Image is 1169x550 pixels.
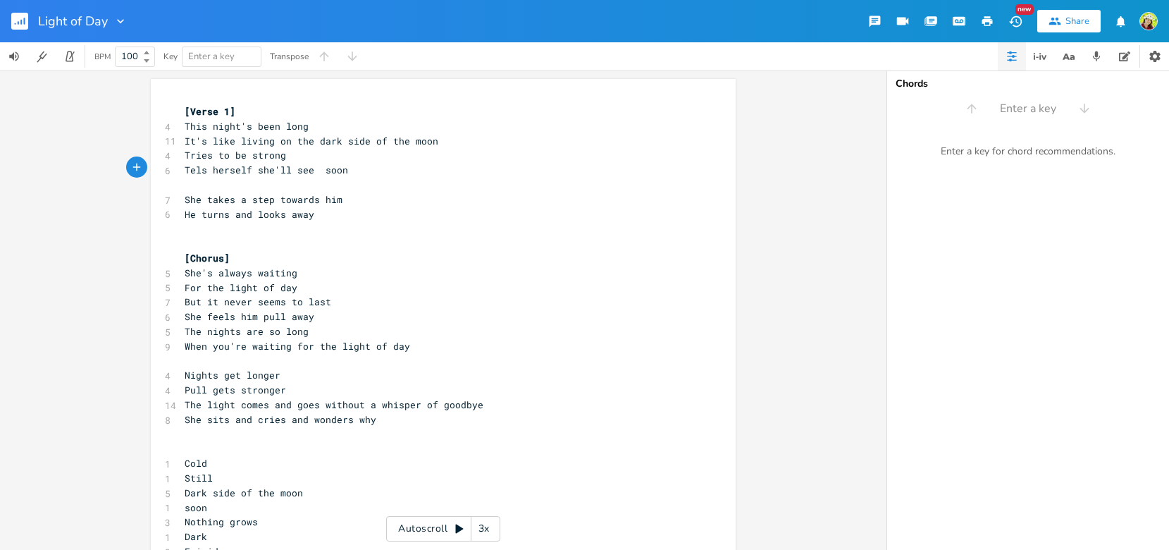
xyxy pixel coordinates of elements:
[1065,15,1089,28] div: Share
[94,53,111,61] div: BPM
[185,135,438,147] span: It's like living on the dark side of the moon
[386,516,500,542] div: Autoscroll
[185,120,309,133] span: This night's been long
[1037,10,1101,32] button: Share
[185,515,258,528] span: Nothing grows
[471,516,497,542] div: 3x
[185,398,483,411] span: The light comes and goes without a whisper of goodbye
[185,252,230,264] span: [Chorus]
[185,164,348,176] span: Tels herself she'll see soon
[185,340,410,353] span: When you're waiting for the light of day
[1001,8,1029,34] button: New
[185,369,280,381] span: Nights get longer
[185,501,207,514] span: soon
[887,137,1169,166] div: Enter a key for chord recommendations.
[185,193,342,206] span: She takes a step towards him
[185,208,314,221] span: He turns and looks away
[185,267,297,279] span: She's always waiting
[896,79,1161,89] div: Chords
[1015,4,1034,15] div: New
[185,295,331,308] span: But it never seems to last
[185,413,376,426] span: She sits and cries and wonders why
[185,472,213,484] span: Still
[1139,12,1158,30] img: Tara Henton Music
[185,310,314,323] span: She feels him pull away
[185,325,309,338] span: The nights are so long
[185,457,207,470] span: Cold
[185,149,286,161] span: Tries to be strong
[38,15,108,28] span: Light of Day
[188,50,235,63] span: Enter a key
[185,281,297,294] span: For the light of day
[185,530,207,543] span: Dark
[185,105,235,118] span: [Verse 1]
[185,487,303,499] span: Dark side of the moon
[1000,101,1056,117] span: Enter a key
[163,52,178,61] div: Key
[270,52,309,61] div: Transpose
[185,384,286,396] span: Pull gets stronger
